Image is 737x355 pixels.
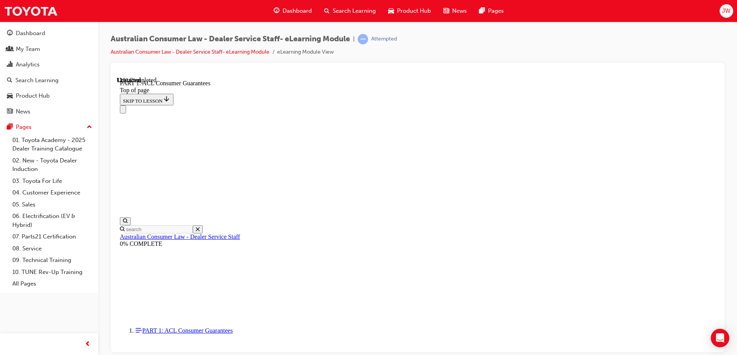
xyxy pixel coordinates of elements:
a: Analytics [3,57,95,72]
button: Open search menu [3,140,14,149]
span: up-icon [87,122,92,132]
span: guage-icon [274,6,279,16]
a: search-iconSearch Learning [318,3,382,19]
a: 02. New - Toyota Dealer Induction [9,155,95,175]
input: Search [8,149,76,157]
div: Analytics [16,60,40,69]
span: Dashboard [283,7,312,15]
button: Close search menu [76,149,86,157]
span: car-icon [7,93,13,100]
span: Pages [488,7,504,15]
a: 08. Service [9,243,95,255]
img: Trak [4,2,58,20]
div: Attempted [371,35,397,43]
span: Search Learning [333,7,376,15]
span: search-icon [324,6,330,16]
button: Pages [3,120,95,134]
button: DashboardMy TeamAnalyticsSearch LearningProduct HubNews [3,25,95,120]
span: guage-icon [7,30,13,37]
div: Product Hub [16,91,50,100]
a: 09. Technical Training [9,254,95,266]
a: 06. Electrification (EV & Hybrid) [9,210,95,231]
a: car-iconProduct Hub [382,3,437,19]
a: 10. TUNE Rev-Up Training [9,266,95,278]
a: guage-iconDashboard [268,3,318,19]
span: Product Hub [397,7,431,15]
button: JW [720,4,733,18]
a: pages-iconPages [473,3,510,19]
a: 04. Customer Experience [9,187,95,199]
a: Search Learning [3,73,95,88]
div: Search Learning [15,76,59,85]
div: News [16,107,30,116]
div: My Team [16,45,40,54]
span: people-icon [7,46,13,53]
span: news-icon [443,6,449,16]
button: Close navigation menu [3,29,9,37]
a: My Team [3,42,95,56]
a: Australian Consumer Law - Dealer Service Staff- eLearning Module [111,49,269,55]
a: news-iconNews [437,3,473,19]
div: Pages [16,123,32,132]
a: Dashboard [3,26,95,41]
li: eLearning Module View [277,48,334,57]
span: prev-icon [85,340,91,349]
div: Dashboard [16,29,45,38]
a: Australian Consumer Law - Dealer Service Staff [3,157,123,163]
a: All Pages [9,278,95,290]
span: SKIP TO LESSON [6,21,54,27]
a: 07. Parts21 Certification [9,231,95,243]
span: pages-icon [479,6,485,16]
div: Open Intercom Messenger [711,329,729,347]
a: News [3,105,95,119]
a: Product Hub [3,89,95,103]
span: search-icon [7,77,12,84]
a: 05. Sales [9,199,95,211]
div: 0% COMPLETE [3,164,599,171]
span: | [353,35,355,44]
span: Australian Consumer Law - Dealer Service Staff- eLearning Module [111,35,350,44]
span: pages-icon [7,124,13,131]
div: PART 1: ACL Consumer Guarantees [3,3,599,10]
button: SKIP TO LESSON [3,17,57,29]
a: 03. Toyota For Life [9,175,95,187]
span: News [452,7,467,15]
span: learningRecordVerb_ATTEMPT-icon [358,34,368,44]
a: 01. Toyota Academy - 2025 Dealer Training Catalogue [9,134,95,155]
span: chart-icon [7,61,13,68]
div: Top of page [3,10,599,17]
span: JW [722,7,730,15]
span: news-icon [7,108,13,115]
span: car-icon [388,6,394,16]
